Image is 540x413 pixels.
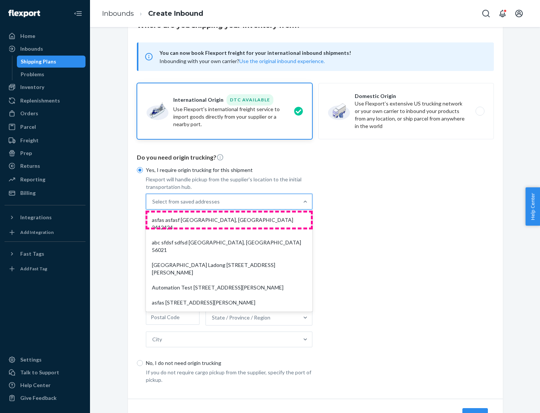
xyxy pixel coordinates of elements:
[20,189,36,197] div: Billing
[21,58,56,65] div: Shipping Plans
[20,381,51,389] div: Help Center
[4,121,85,133] a: Parcel
[102,9,134,18] a: Inbounds
[147,280,311,295] div: Automation Test [STREET_ADDRESS][PERSON_NAME]
[147,258,311,280] div: [GEOGRAPHIC_DATA] Ladong [STREET_ADDRESS][PERSON_NAME]
[239,57,325,65] button: Use the original inbound experience.
[96,3,209,25] ol: breadcrumbs
[4,379,85,391] a: Help Center
[4,226,85,238] a: Add Integration
[511,6,526,21] button: Open account menu
[4,43,85,55] a: Inbounds
[4,354,85,366] a: Settings
[20,45,43,53] div: Inbounds
[20,149,32,157] div: Prep
[20,123,36,131] div: Parcel
[17,68,86,80] a: Problems
[20,356,42,363] div: Settings
[4,248,85,260] button: Fast Tags
[20,265,47,272] div: Add Fast Tag
[20,32,35,40] div: Home
[152,336,162,343] div: City
[20,162,40,170] div: Returns
[20,214,52,221] div: Integrations
[212,314,270,321] div: State / Province / Region
[525,187,540,226] button: Help Center
[137,153,494,162] p: Do you need origin trucking?
[20,110,38,117] div: Orders
[147,295,311,310] div: asfas [STREET_ADDRESS][PERSON_NAME]
[4,95,85,107] a: Replenishments
[148,9,203,18] a: Create Inbound
[4,366,85,378] a: Talk to Support
[137,167,143,173] input: Yes, I require origin trucking for this shipment
[4,147,85,159] a: Prep
[4,81,85,93] a: Inventory
[8,10,40,17] img: Flexport logo
[4,173,85,185] a: Reporting
[147,213,311,235] div: asfas asfasf [GEOGRAPHIC_DATA], [GEOGRAPHIC_DATA] 2412424
[20,83,44,91] div: Inventory
[4,134,85,146] a: Freight
[146,369,312,384] p: If you do not require cargo pickup from the supplier, specify the port of pickup.
[137,360,143,366] input: No, I do not need origin trucking
[20,176,45,183] div: Reporting
[146,176,312,191] p: Flexport will handle pickup from the supplier's location to the initial transportation hub.
[146,310,199,325] input: Postal Code
[4,263,85,275] a: Add Fast Tag
[20,394,57,402] div: Give Feedback
[20,137,39,144] div: Freight
[4,211,85,223] button: Integrations
[20,97,60,104] div: Replenishments
[20,369,59,376] div: Talk to Support
[478,6,493,21] button: Open Search Box
[4,392,85,404] button: Give Feedback
[20,250,44,258] div: Fast Tags
[4,30,85,42] a: Home
[17,56,86,68] a: Shipping Plans
[146,359,312,367] p: No, I do not need origin trucking
[152,198,220,205] div: Select from saved addresses
[159,58,325,64] span: Inbounding with your own carrier?
[4,187,85,199] a: Billing
[21,71,44,78] div: Problems
[495,6,510,21] button: Open notifications
[147,235,311,258] div: abc sfdsf sdfsd [GEOGRAPHIC_DATA], [GEOGRAPHIC_DATA] 56021
[146,166,312,174] p: Yes, I require origin trucking for this shipment
[70,6,85,21] button: Close Navigation
[159,48,485,57] span: You can now book Flexport freight for your international inbound shipments!
[20,229,54,235] div: Add Integration
[4,160,85,172] a: Returns
[4,107,85,119] a: Orders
